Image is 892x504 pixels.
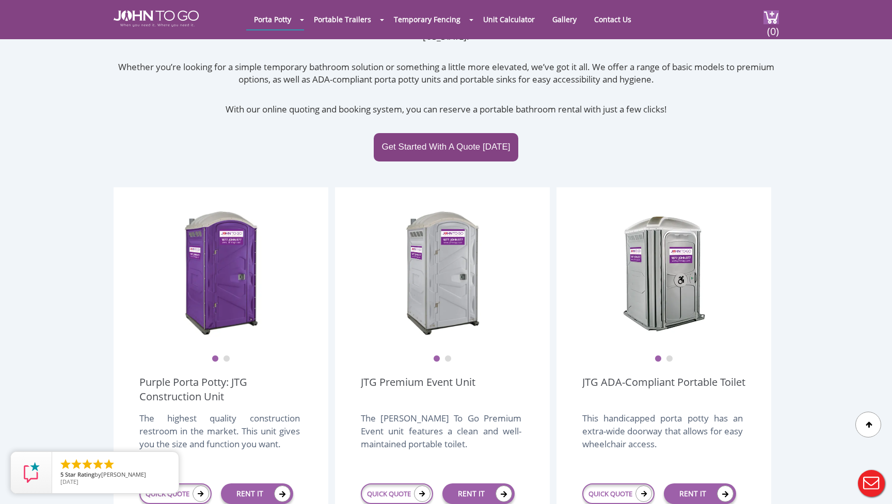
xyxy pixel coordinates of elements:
[763,10,779,24] img: cart a
[70,458,83,470] li: 
[582,483,655,504] a: QUICK QUOTE
[139,412,300,461] div: The highest quality construction restroom in the market. This unit gives you the size and functio...
[114,10,199,27] img: JOHN to go
[60,470,63,478] span: 5
[851,463,892,504] button: Live Chat
[361,375,475,404] a: JTG Premium Event Unit
[433,355,440,363] button: 1 of 2
[114,103,779,116] p: With our online quoting and booking system, you can reserve a portable bathroom rental with just ...
[374,133,518,161] a: Get Started With A Quote [DATE]
[623,208,705,337] img: ADA Handicapped Accessible Unit
[582,375,745,404] a: JTG ADA-Compliant Portable Toilet
[767,16,779,38] span: (0)
[59,458,72,470] li: 
[586,9,639,29] a: Contact Us
[103,458,115,470] li: 
[582,412,743,461] div: This handicapped porta potty has an extra-wide doorway that allows for easy wheelchair access.
[361,412,521,461] div: The [PERSON_NAME] To Go Premium Event unit features a clean and well-maintained portable toilet.
[65,470,94,478] span: Star Rating
[81,458,93,470] li: 
[442,483,515,504] a: RENT IT
[306,9,379,29] a: Portable Trailers
[386,9,468,29] a: Temporary Fencing
[114,61,779,86] p: Whether you’re looking for a simple temporary bathroom solution or something a little more elevat...
[246,9,299,29] a: Porta Potty
[139,483,212,504] a: QUICK QUOTE
[139,375,302,404] a: Purple Porta Potty: JTG Construction Unit
[444,355,452,363] button: 2 of 2
[475,9,543,29] a: Unit Calculator
[101,470,146,478] span: [PERSON_NAME]
[212,355,219,363] button: 1 of 2
[21,462,42,483] img: Review Rating
[221,483,293,504] a: RENT IT
[664,483,736,504] a: RENT IT
[92,458,104,470] li: 
[60,478,78,485] span: [DATE]
[361,483,433,504] a: QUICK QUOTE
[545,9,584,29] a: Gallery
[60,472,170,479] span: by
[655,355,662,363] button: 1 of 2
[666,355,673,363] button: 2 of 2
[223,355,230,363] button: 2 of 2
